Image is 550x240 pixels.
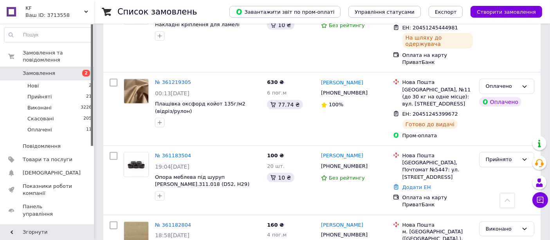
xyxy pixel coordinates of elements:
[23,143,61,150] span: Повідомлення
[267,79,284,85] span: 630 ₴
[479,97,521,107] div: Оплачено
[435,9,457,15] span: Експорт
[329,22,365,28] span: Без рейтингу
[477,9,536,15] span: Створити замовлення
[486,156,518,164] div: Прийнято
[155,22,240,27] a: Накладні кріплення для ламелі
[267,90,287,96] span: 6 пог.м
[23,156,72,163] span: Товари та послуги
[25,12,94,19] div: Ваш ID: 3713558
[23,203,72,217] span: Панель управління
[23,224,43,231] span: Відгуки
[4,28,92,42] input: Пошук
[329,175,365,181] span: Без рейтингу
[23,183,72,197] span: Показники роботи компанії
[27,82,39,89] span: Нові
[86,93,92,100] span: 21
[155,153,191,158] a: № 361183504
[321,152,363,160] a: [PERSON_NAME]
[429,6,463,18] button: Експорт
[267,163,284,169] span: 20 шт.
[155,101,245,114] a: Плащівка оксфорд койот 135г/м2 (відріз/рулон)
[155,222,191,228] a: № 361182804
[471,6,542,18] button: Створити замовлення
[82,70,90,76] span: 2
[83,115,92,122] span: 205
[402,120,458,129] div: Готово до видачі
[402,52,473,66] div: Оплата на карту ПриватБанк
[355,9,415,15] span: Управління статусами
[402,194,473,208] div: Оплата на карту ПриватБанк
[532,192,548,208] button: Чат з покупцем
[267,173,294,182] div: 10 ₴
[27,93,52,100] span: Прийняті
[402,132,473,139] div: Пром-оплата
[321,222,363,229] a: [PERSON_NAME]
[155,79,191,85] a: № 361219305
[117,7,197,16] h1: Список замовлень
[124,152,149,177] a: Фото товару
[402,25,458,31] span: ЕН: 20451245444981
[23,169,81,176] span: [DEMOGRAPHIC_DATA]
[402,184,431,190] a: Додати ЕН
[124,79,148,104] img: Фото товару
[329,102,343,107] span: 100%
[23,49,94,64] span: Замовлення та повідомлення
[319,161,369,171] div: [PHONE_NUMBER]
[27,126,52,133] span: Оплачені
[267,222,284,228] span: 160 ₴
[319,88,369,98] div: [PHONE_NUMBER]
[267,232,287,238] span: 4 пог.м
[402,159,473,181] div: [GEOGRAPHIC_DATA], Почтомат №5447: ул. [STREET_ADDRESS]
[463,9,542,15] a: Створити замовлення
[25,5,84,12] span: KF
[402,33,473,49] div: На шляху до одержувача
[267,153,284,158] span: 100 ₴
[89,82,92,89] span: 2
[236,8,334,15] span: Завантажити звіт по пром-оплаті
[81,104,92,111] span: 3226
[486,82,518,91] div: Оплачено
[229,6,341,18] button: Завантажити звіт по пром-оплаті
[486,225,518,233] div: Виконано
[86,126,92,133] span: 11
[27,104,52,111] span: Виконані
[402,86,473,108] div: [GEOGRAPHIC_DATA], №11 (до 30 кг на одне місце): вул. [STREET_ADDRESS]
[155,233,189,239] span: 18:58[DATE]
[321,79,363,87] a: [PERSON_NAME]
[124,79,149,104] a: Фото товару
[27,115,54,122] span: Скасовані
[267,100,303,109] div: 77.74 ₴
[23,70,55,77] span: Замовлення
[402,79,473,86] div: Нова Пошта
[155,174,249,187] a: Опора меблева під шуруп [PERSON_NAME].311.018 (D52, H29)
[155,90,189,96] span: 00:13[DATE]
[267,20,294,30] div: 10 ₴
[402,222,473,229] div: Нова Пошта
[402,152,473,159] div: Нова Пошта
[124,153,148,177] img: Фото товару
[348,6,421,18] button: Управління статусами
[155,164,189,170] span: 19:04[DATE]
[402,111,458,117] span: ЕН: 20451245399672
